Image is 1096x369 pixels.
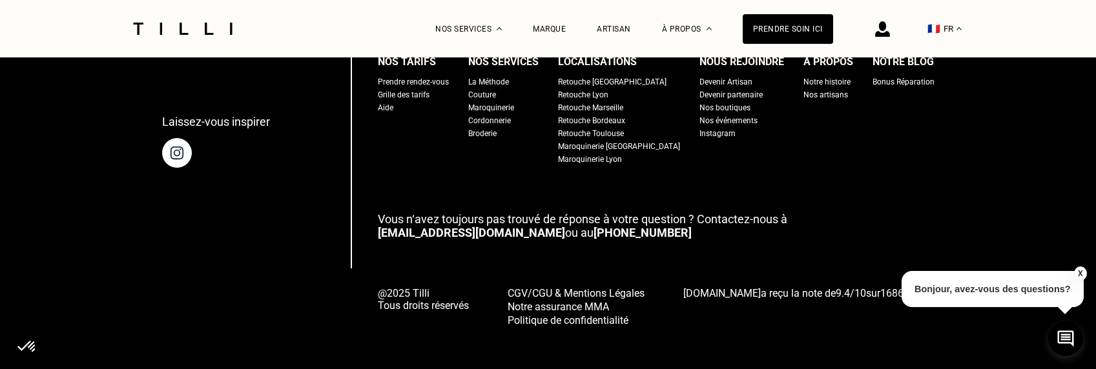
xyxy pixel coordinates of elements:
p: ou au [378,212,935,239]
span: Notre assurance MMA [508,301,609,313]
a: CGV/CGU & Mentions Légales [508,286,645,299]
img: menu déroulant [956,27,962,30]
a: Nos boutiques [699,101,750,114]
a: [PHONE_NUMBER] [594,226,692,239]
a: [EMAIL_ADDRESS][DOMAIN_NAME] [378,226,565,239]
a: Notre assurance MMA [508,299,645,313]
img: page instagram de Tilli une retoucherie à domicile [162,138,192,168]
a: Broderie [468,127,497,140]
span: 10 [854,287,866,299]
a: La Méthode [468,75,509,88]
a: Devenir Artisan [699,75,752,88]
div: Nos services [468,52,539,72]
div: À propos [803,52,853,72]
a: Notre histoire [803,75,851,88]
div: Nous rejoindre [699,52,784,72]
a: Grille des tarifs [378,88,429,101]
button: X [1073,266,1086,281]
span: 🇫🇷 [927,23,940,35]
a: Retouche Marseille [558,101,623,114]
p: Bonjour, avez-vous des questions? [902,271,1084,307]
a: Retouche [GEOGRAPHIC_DATA] [558,75,667,88]
a: Retouche Bordeaux [558,114,625,127]
a: Retouche Lyon [558,88,608,101]
span: / [836,287,866,299]
img: icône connexion [875,21,890,37]
a: Nos événements [699,114,758,127]
div: Nos tarifs [378,52,436,72]
a: Retouche Toulouse [558,127,624,140]
a: Prendre soin ici [743,14,833,44]
a: Artisan [597,25,631,34]
p: Laissez-vous inspirer [162,115,270,128]
a: Maroquinerie [468,101,514,114]
span: [DOMAIN_NAME] [683,287,761,299]
a: Aide [378,101,393,114]
span: 9.4 [836,287,850,299]
a: Politique de confidentialité [508,313,645,326]
div: Localisations [558,52,637,72]
span: @2025 Tilli [378,287,469,299]
a: Devenir partenaire [699,88,763,101]
a: Marque [533,25,566,34]
a: Bonus Réparation [873,75,935,88]
img: Menu déroulant [497,27,502,30]
span: CGV/CGU & Mentions Légales [508,287,645,299]
a: Prendre rendez-vous [378,75,449,88]
a: Cordonnerie [468,114,511,127]
a: Maroquinerie Lyon [558,153,622,166]
a: Maroquinerie [GEOGRAPHIC_DATA] [558,140,680,153]
span: Vous n‘avez toujours pas trouvé de réponse à votre question ? Contactez-nous à [378,212,787,226]
span: Tous droits réservés [378,299,469,312]
img: Menu déroulant à propos [707,27,712,30]
a: Instagram [699,127,736,140]
img: Logo du service de couturière Tilli [129,23,237,35]
a: Couture [468,88,496,101]
span: 16866 [880,287,909,299]
span: Politique de confidentialité [508,314,628,326]
span: a reçu la note de sur avis. [683,287,931,299]
a: Nos artisans [803,88,848,101]
div: Notre blog [873,52,934,72]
